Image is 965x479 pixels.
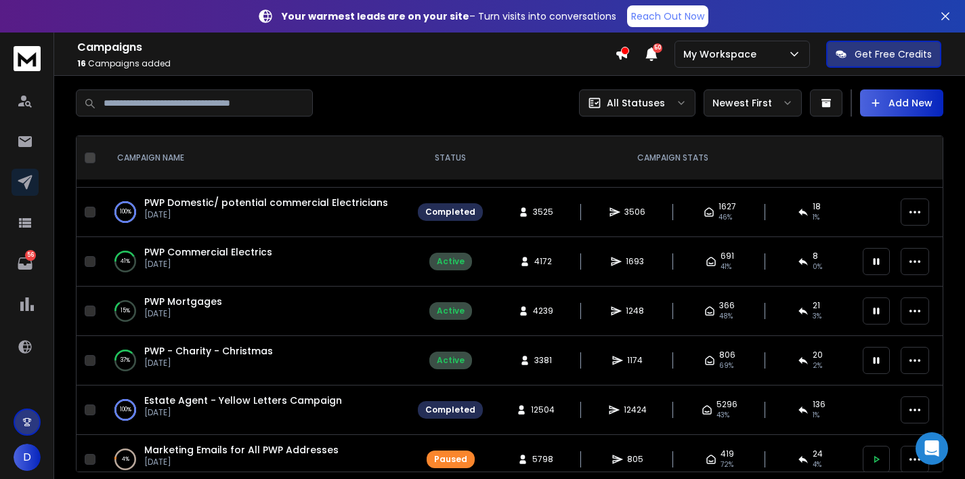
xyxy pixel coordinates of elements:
p: Get Free Credits [855,47,932,61]
span: 1693 [626,256,644,267]
p: [DATE] [144,358,273,369]
span: 41 % [721,262,731,272]
span: 5798 [532,454,553,465]
a: PWP Mortgages [144,295,222,308]
span: 12504 [531,404,555,415]
span: 3506 [624,207,645,217]
span: 12424 [624,404,647,415]
button: Newest First [704,89,802,117]
td: 15%PWP Mortgages[DATE] [101,287,410,336]
span: 805 [627,454,643,465]
button: Add New [860,89,943,117]
span: 69 % [719,360,733,371]
p: [DATE] [144,457,339,467]
div: Open Intercom Messenger [916,432,948,465]
th: CAMPAIGN STATS [491,136,855,180]
span: 50 [653,43,662,53]
p: Campaigns added [77,58,615,69]
p: All Statuses [607,96,665,110]
p: 56 [25,250,36,261]
div: Completed [425,404,475,415]
th: STATUS [410,136,491,180]
button: D [14,444,41,471]
p: [DATE] [144,407,342,418]
a: PWP Commercial Electrics [144,245,272,259]
h1: Campaigns [77,39,615,56]
div: Paused [434,454,467,465]
p: Reach Out Now [631,9,704,23]
p: [DATE] [144,308,222,319]
p: 15 % [121,304,130,318]
td: 100%PWP Domestic/ potential commercial Electricians[DATE] [101,188,410,237]
span: 18 [813,201,821,212]
a: 56 [12,250,39,277]
span: 3 % [813,311,821,322]
span: 3525 [533,207,553,217]
a: PWP Domestic/ potential commercial Electricians [144,196,388,209]
span: 806 [719,350,735,360]
span: 5296 [716,399,737,410]
span: 48 % [719,311,733,322]
span: 72 % [721,459,733,470]
p: 37 % [121,354,130,367]
span: 3381 [534,355,552,366]
span: 16 [77,58,86,69]
span: 419 [721,449,734,459]
span: 1627 [719,201,736,212]
td: 37%PWP - Charity - Christmas[DATE] [101,336,410,386]
span: 43 % [716,410,729,421]
div: Completed [425,207,475,217]
span: 136 [813,399,825,410]
span: 4239 [533,306,553,316]
span: 24 [813,449,823,459]
span: 2 % [813,360,822,371]
a: Reach Out Now [627,5,708,27]
div: Active [437,355,465,366]
strong: Your warmest leads are on your site [282,9,469,23]
span: 4172 [534,256,552,267]
span: 1174 [627,355,643,366]
img: logo [14,46,41,71]
p: [DATE] [144,209,388,220]
span: 20 [813,350,823,360]
p: 100 % [120,403,131,417]
span: 21 [813,300,820,311]
span: 366 [719,300,735,311]
span: 1 % [813,212,819,223]
span: 0 % [813,262,822,272]
td: 100%Estate Agent - Yellow Letters Campaign[DATE] [101,386,410,435]
p: 41 % [121,255,130,268]
span: 46 % [719,212,732,223]
p: – Turn visits into conversations [282,9,616,23]
p: 100 % [120,205,131,219]
span: 691 [721,251,734,262]
a: Marketing Emails for All PWP Addresses [144,443,339,457]
td: 41%PWP Commercial Electrics[DATE] [101,237,410,287]
span: 1248 [626,306,644,316]
a: PWP - Charity - Christmas [144,344,273,358]
p: 4 % [122,453,129,466]
div: Active [437,256,465,267]
button: Get Free Credits [826,41,941,68]
p: My Workspace [683,47,762,61]
a: Estate Agent - Yellow Letters Campaign [144,394,342,407]
span: 1 % [813,410,819,421]
span: 8 [813,251,818,262]
th: CAMPAIGN NAME [101,136,410,180]
div: Active [437,306,465,316]
span: 4 % [813,459,821,470]
p: [DATE] [144,259,272,270]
